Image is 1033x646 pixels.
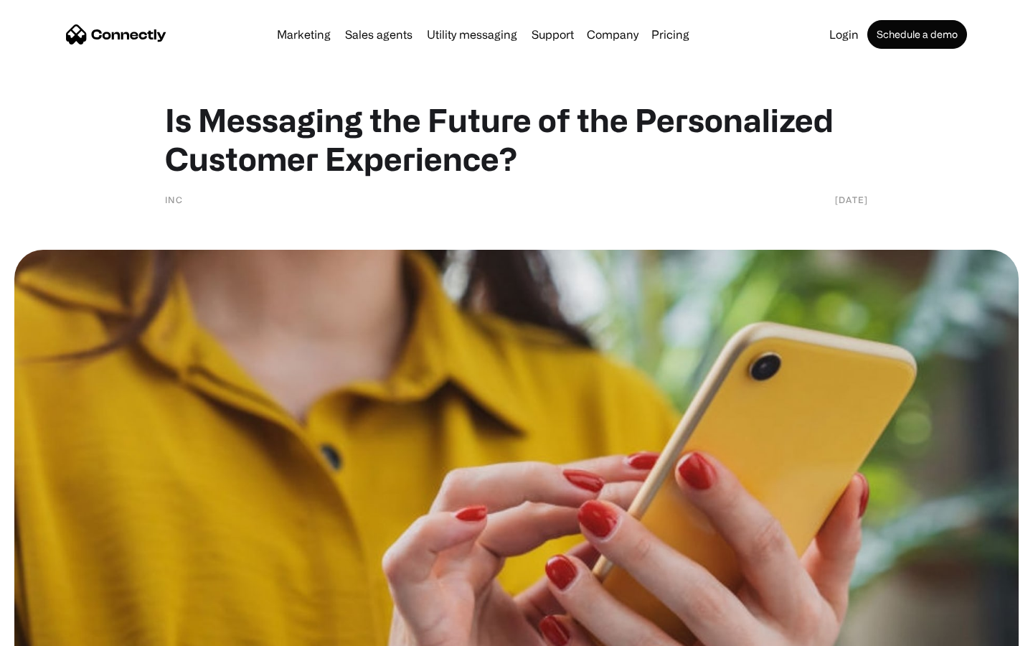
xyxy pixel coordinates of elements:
[835,192,868,207] div: [DATE]
[165,192,183,207] div: Inc
[526,29,580,40] a: Support
[339,29,418,40] a: Sales agents
[824,29,864,40] a: Login
[646,29,695,40] a: Pricing
[867,20,967,49] a: Schedule a demo
[29,621,86,641] ul: Language list
[271,29,336,40] a: Marketing
[421,29,523,40] a: Utility messaging
[587,24,638,45] div: Company
[14,621,86,641] aside: Language selected: English
[165,100,868,178] h1: Is Messaging the Future of the Personalized Customer Experience?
